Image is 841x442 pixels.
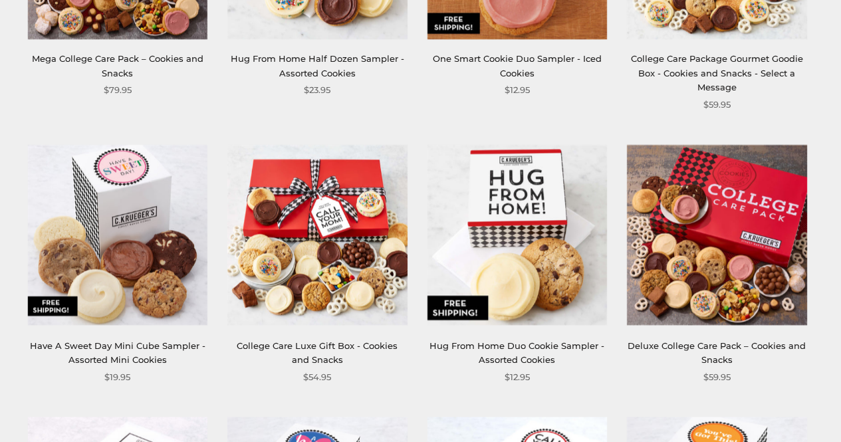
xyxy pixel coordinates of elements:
a: Mega College Care Pack – Cookies and Snacks [32,53,203,78]
a: Hug From Home Duo Cookie Sampler - Assorted Cookies [429,340,604,364]
span: $59.95 [703,98,731,112]
img: Have A Sweet Day Mini Cube Sampler - Assorted Mini Cookies [28,145,207,324]
img: Hug From Home Duo Cookie Sampler - Assorted Cookies [427,145,607,324]
a: One Smart Cookie Duo Sampler - Iced Cookies [433,53,602,78]
span: $19.95 [104,370,130,384]
span: $12.95 [505,370,530,384]
a: College Care Luxe Gift Box - Cookies and Snacks [237,340,398,364]
img: College Care Luxe Gift Box - Cookies and Snacks [227,145,407,324]
a: Hug From Home Half Dozen Sampler - Assorted Cookies [231,53,404,78]
span: $59.95 [703,370,731,384]
span: $23.95 [304,83,330,97]
a: Deluxe College Care Pack – Cookies and Snacks [628,340,806,364]
a: Have A Sweet Day Mini Cube Sampler - Assorted Mini Cookies [30,340,205,364]
span: $79.95 [104,83,132,97]
span: $12.95 [505,83,530,97]
span: $54.95 [303,370,331,384]
a: College Care Package Gourmet Goodie Box - Cookies and Snacks - Select a Message [631,53,803,92]
img: Deluxe College Care Pack – Cookies and Snacks [627,145,806,324]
